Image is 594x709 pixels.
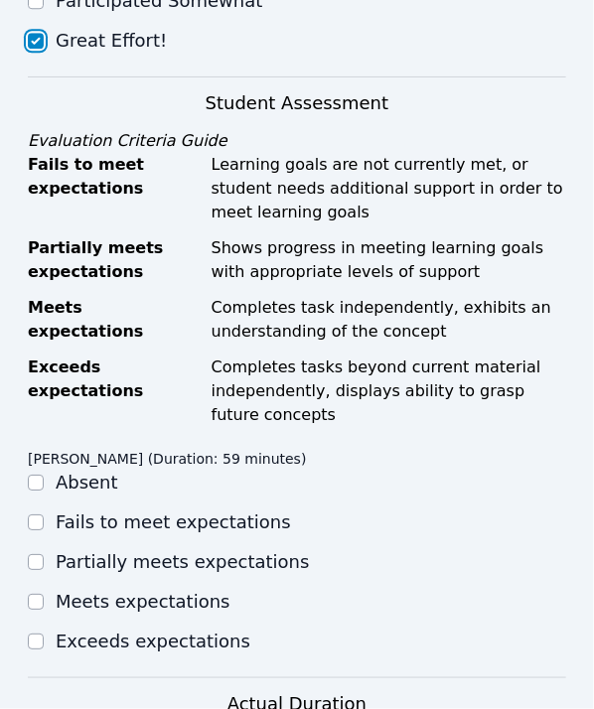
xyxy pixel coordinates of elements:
div: Exceeds expectations [28,355,200,427]
div: Shows progress in meeting learning goals with appropriate levels of support [212,236,566,284]
label: Meets expectations [56,591,230,612]
label: Great Effort! [56,30,167,51]
div: Partially meets expectations [28,236,200,284]
label: Absent [56,472,118,493]
label: Exceeds expectations [56,631,250,651]
h3: Student Assessment [28,89,566,117]
label: Fails to meet expectations [56,511,291,532]
div: Completes task independently, exhibits an understanding of the concept [212,296,566,344]
div: Meets expectations [28,296,200,344]
div: Learning goals are not currently met, or student needs additional support in order to meet learni... [212,153,566,224]
div: Evaluation Criteria Guide [28,129,566,153]
legend: [PERSON_NAME] (Duration: 59 minutes) [28,447,307,471]
div: Fails to meet expectations [28,153,200,224]
label: Partially meets expectations [56,551,310,572]
div: Completes tasks beyond current material independently, displays ability to grasp future concepts [212,355,566,427]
